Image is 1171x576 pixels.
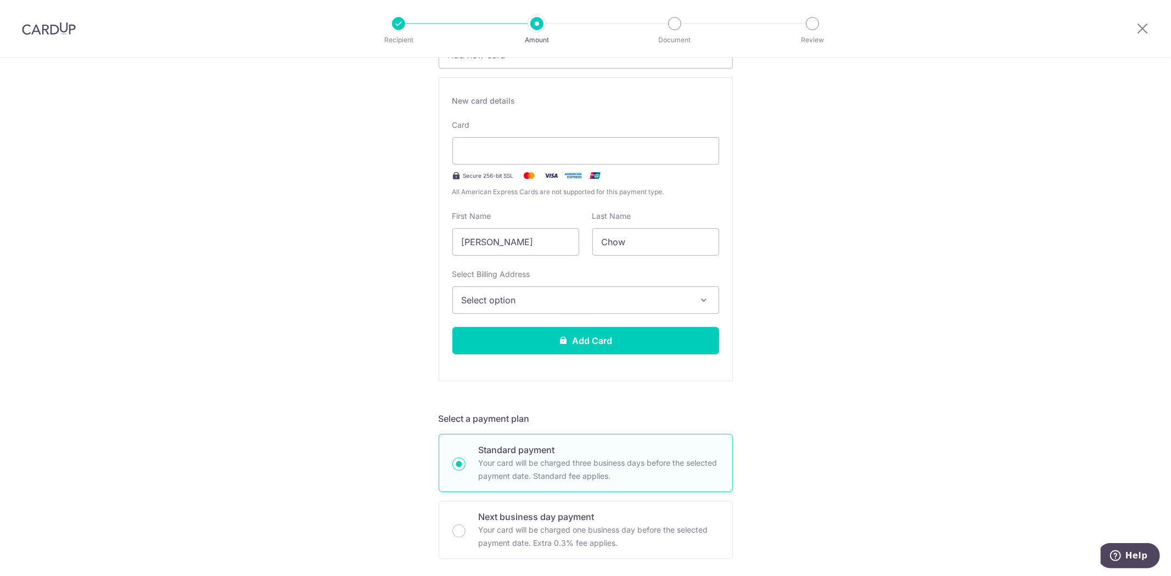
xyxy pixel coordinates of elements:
span: All American Express Cards are not supported for this payment type. [452,187,719,197]
button: Select option [452,286,719,314]
p: Amount [496,35,578,46]
p: Your card will be charged one business day before the selected payment date. Extra 0.3% fee applies. [479,523,719,550]
span: Select option [462,293,690,307]
input: Cardholder First Name [452,228,579,256]
iframe: Secure card payment input frame [462,144,710,157]
img: CardUp [22,22,76,35]
img: .alt.amex [562,169,584,182]
p: Your card will be charged three business days before the selected payment date. Standard fee appl... [479,456,719,483]
div: New card details [452,95,719,106]
button: Add Card [452,327,719,354]
img: Visa [540,169,562,182]
img: Mastercard [518,169,540,182]
p: Next business day payment [479,510,719,523]
input: Cardholder Last Name [592,228,719,256]
label: Select Billing Address [452,269,530,280]
span: Secure 256-bit SSL [463,171,514,180]
h5: Select a payment plan [439,412,733,425]
p: Recipient [358,35,439,46]
iframe: Opens a widget where you can find more information [1101,543,1160,571]
label: Card [452,120,470,131]
label: First Name [452,211,491,222]
p: Standard payment [479,443,719,456]
label: Last Name [592,211,631,222]
p: Document [634,35,715,46]
img: .alt.unionpay [584,169,606,182]
p: Review [772,35,853,46]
